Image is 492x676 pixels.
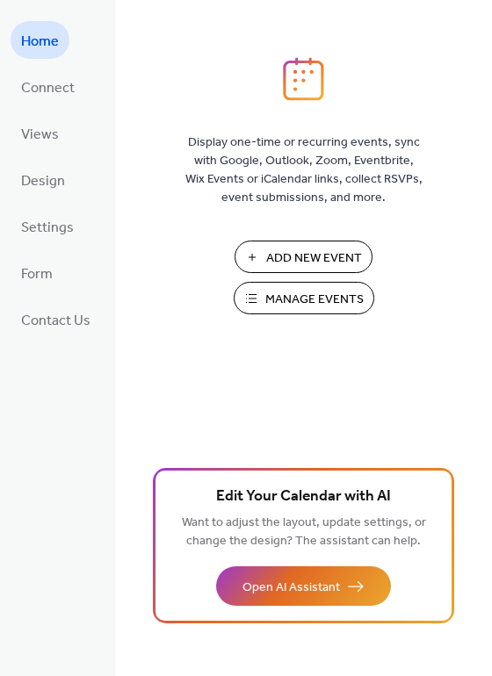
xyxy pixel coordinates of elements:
span: Edit Your Calendar with AI [216,485,391,509]
span: Form [21,261,53,288]
span: Home [21,28,59,55]
button: Manage Events [234,282,374,314]
span: Views [21,121,59,148]
button: Open AI Assistant [216,566,391,606]
button: Add New Event [235,241,373,273]
span: Add New Event [266,249,362,268]
a: Home [11,21,69,59]
span: Contact Us [21,307,90,334]
span: Design [21,168,65,195]
span: Open AI Assistant [242,579,340,597]
a: Design [11,161,76,198]
a: Contact Us [11,300,101,338]
a: Settings [11,207,84,245]
span: Settings [21,214,74,241]
span: Connect [21,75,75,102]
img: logo_icon.svg [283,57,323,101]
a: Views [11,114,69,152]
a: Form [11,254,63,291]
span: Manage Events [265,291,364,309]
span: Want to adjust the layout, update settings, or change the design? The assistant can help. [182,511,426,553]
a: Connect [11,68,85,105]
span: Display one-time or recurring events, sync with Google, Outlook, Zoom, Eventbrite, Wix Events or ... [185,133,423,207]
